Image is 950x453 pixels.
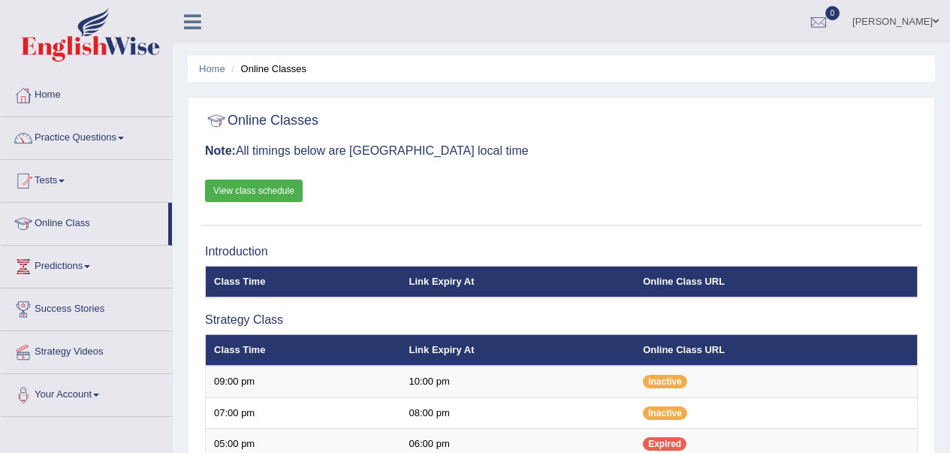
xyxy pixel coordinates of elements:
[1,246,172,283] a: Predictions
[1,160,172,198] a: Tests
[205,144,918,158] h3: All timings below are [GEOGRAPHIC_DATA] local time
[401,397,635,429] td: 08:00 pm
[635,266,917,297] th: Online Class URL
[401,334,635,366] th: Link Expiry At
[205,110,318,132] h2: Online Classes
[825,6,840,20] span: 0
[206,334,401,366] th: Class Time
[205,245,918,258] h3: Introduction
[1,117,172,155] a: Practice Questions
[1,203,168,240] a: Online Class
[1,288,172,326] a: Success Stories
[643,437,686,451] span: Expired
[401,366,635,397] td: 10:00 pm
[401,266,635,297] th: Link Expiry At
[206,397,401,429] td: 07:00 pm
[643,406,687,420] span: Inactive
[205,144,236,157] b: Note:
[228,62,306,76] li: Online Classes
[1,331,172,369] a: Strategy Videos
[199,63,225,74] a: Home
[635,334,917,366] th: Online Class URL
[205,313,918,327] h3: Strategy Class
[643,375,687,388] span: Inactive
[206,266,401,297] th: Class Time
[205,180,303,202] a: View class schedule
[1,74,172,112] a: Home
[1,374,172,412] a: Your Account
[206,366,401,397] td: 09:00 pm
